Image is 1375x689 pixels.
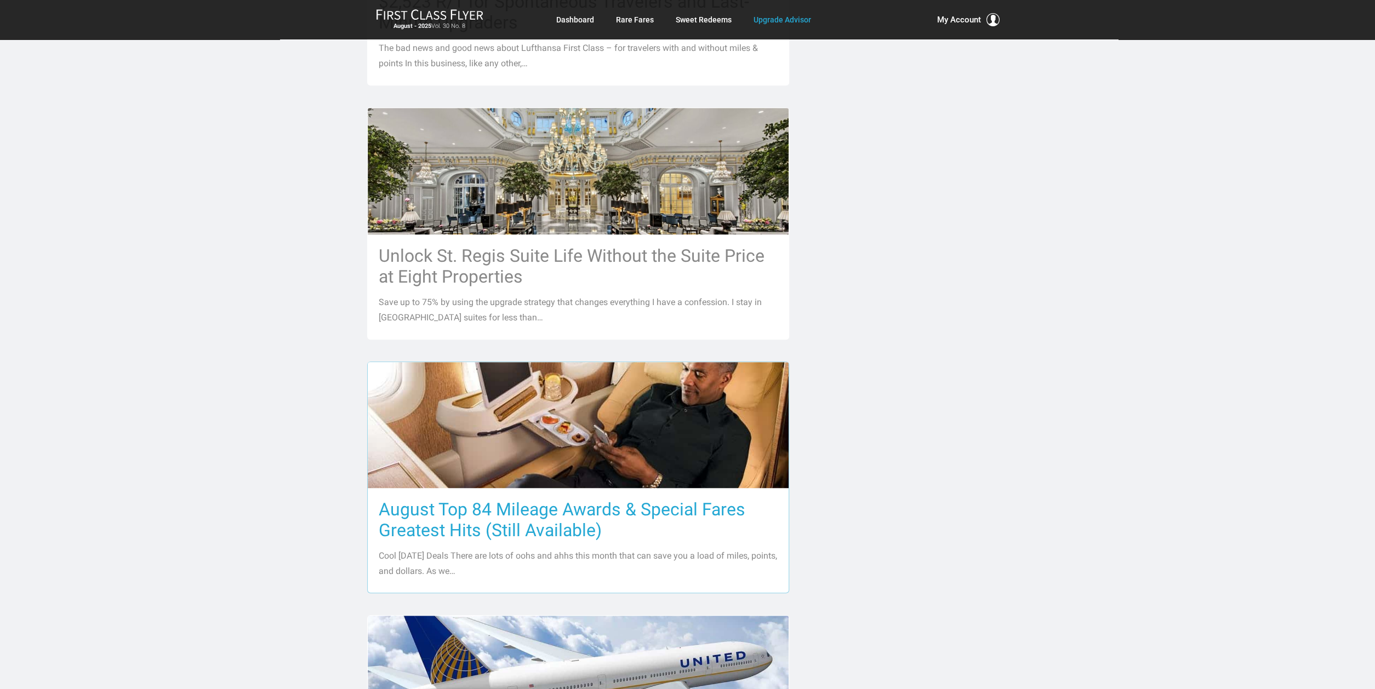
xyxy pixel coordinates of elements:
[937,13,981,26] span: My Account
[937,13,1000,26] button: My Account
[376,9,483,20] img: First Class Flyer
[379,499,778,541] h3: August Top 84 Mileage Awards & Special Fares Greatest Hits (Still Available)
[367,361,789,593] a: August Top 84 Mileage Awards & Special Fares Greatest Hits (Still Available) Cool [DATE] Deals Th...
[393,22,431,30] strong: August - 2025
[754,10,811,30] a: Upgrade Advisor
[379,245,778,287] h3: Unlock St. Regis Suite Life Without the Suite Price at Eight Properties
[556,10,594,30] a: Dashboard
[379,41,778,71] p: The bad news and good news about Lufthansa First Class – for travelers with and without miles & p...
[376,9,483,31] a: First Class FlyerAugust - 2025Vol. 30 No. 8
[367,107,789,339] a: Unlock St. Regis Suite Life Without the Suite Price at Eight Properties Save up to 75% by using t...
[616,10,654,30] a: Rare Fares
[379,295,778,325] p: Save up to 75% by using the upgrade strategy that changes everything I have a confession. I stay ...
[676,10,732,30] a: Sweet Redeems
[376,22,483,30] small: Vol. 30 No. 8
[379,548,778,579] p: Cool [DATE] Deals There are lots of oohs and ahhs this month that can save you a load of miles, p...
